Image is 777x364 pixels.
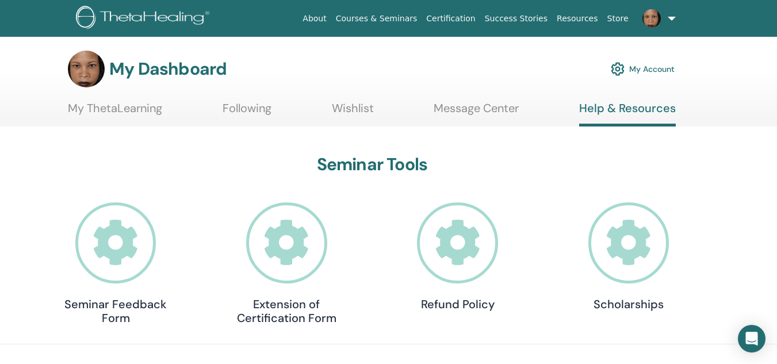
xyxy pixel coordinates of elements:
[603,8,633,29] a: Store
[400,297,515,311] h4: Refund Policy
[611,59,625,79] img: cog.svg
[579,101,676,127] a: Help & Resources
[422,8,480,29] a: Certification
[229,297,344,325] h4: Extension of Certification Form
[58,202,173,325] a: Seminar Feedback Form
[68,101,162,124] a: My ThetaLearning
[611,56,675,82] a: My Account
[331,8,422,29] a: Courses & Seminars
[223,101,271,124] a: Following
[400,202,515,311] a: Refund Policy
[109,59,227,79] h3: My Dashboard
[738,325,765,352] div: Open Intercom Messenger
[229,202,344,325] a: Extension of Certification Form
[58,154,686,175] h3: Seminar Tools
[434,101,519,124] a: Message Center
[298,8,331,29] a: About
[58,297,173,325] h4: Seminar Feedback Form
[552,8,603,29] a: Resources
[642,9,661,28] img: default.jpg
[480,8,552,29] a: Success Stories
[571,202,686,311] a: Scholarships
[76,6,213,32] img: logo.png
[332,101,374,124] a: Wishlist
[571,297,686,311] h4: Scholarships
[68,51,105,87] img: default.jpg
